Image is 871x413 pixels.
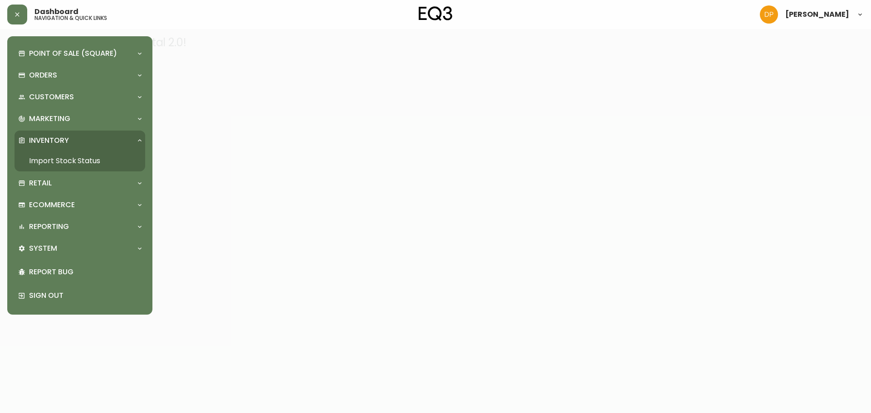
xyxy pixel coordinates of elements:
div: Retail [15,173,145,193]
p: Inventory [29,136,69,146]
div: Report Bug [15,260,145,284]
div: Reporting [15,217,145,237]
div: Ecommerce [15,195,145,215]
p: Point of Sale (Square) [29,49,117,58]
p: Reporting [29,222,69,232]
div: System [15,238,145,258]
p: System [29,243,57,253]
div: Point of Sale (Square) [15,44,145,63]
div: Inventory [15,131,145,151]
p: Sign Out [29,291,142,301]
p: Marketing [29,114,70,124]
img: logo [419,6,452,21]
div: Marketing [15,109,145,129]
div: Customers [15,87,145,107]
p: Ecommerce [29,200,75,210]
span: Dashboard [34,8,78,15]
p: Customers [29,92,74,102]
div: Orders [15,65,145,85]
a: Import Stock Status [15,151,145,171]
p: Orders [29,70,57,80]
div: Sign Out [15,284,145,307]
img: b0154ba12ae69382d64d2f3159806b19 [760,5,778,24]
h5: navigation & quick links [34,15,107,21]
p: Report Bug [29,267,142,277]
span: [PERSON_NAME] [785,11,849,18]
p: Retail [29,178,52,188]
